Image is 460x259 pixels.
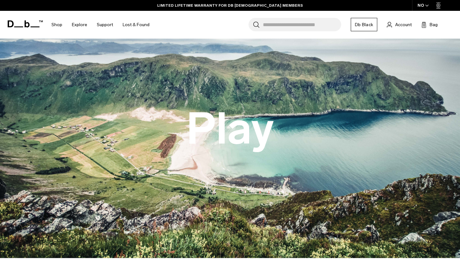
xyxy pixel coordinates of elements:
[430,21,438,28] span: Bag
[51,13,62,36] a: Shop
[72,13,87,36] a: Explore
[123,13,149,36] a: Lost & Found
[157,3,303,8] a: LIMITED LIFETIME WARRANTY FOR DB [DEMOGRAPHIC_DATA] MEMBERS
[387,21,412,28] a: Account
[47,11,154,39] nav: Main Navigation
[421,21,438,28] button: Bag
[351,18,377,31] a: Db Black
[186,105,274,153] button: Play
[97,13,113,36] a: Support
[395,21,412,28] span: Account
